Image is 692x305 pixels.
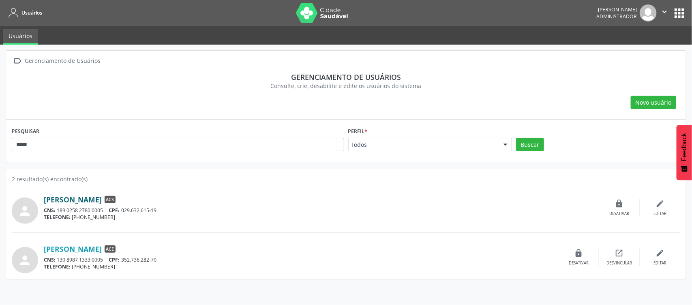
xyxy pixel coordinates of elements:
i: edit [656,249,664,258]
i: lock [615,199,624,208]
span: Administrador [596,13,637,20]
div: Consulte, crie, desabilite e edite os usuários do sistema [17,82,675,90]
i: lock [574,249,583,258]
span: ACS [105,196,116,203]
label: Perfil [348,125,368,138]
a: [PERSON_NAME] [44,245,102,253]
div: 2 resultado(s) encontrado(s) [12,175,680,183]
div: 189 0258 2780 0005 029.632.615-19 [44,207,599,214]
span: CPF: [109,256,120,263]
button: Novo usuário [631,96,676,110]
i:  [660,7,669,16]
div: Editar [653,211,666,217]
span: Feedback [681,133,688,161]
a: Usuários [6,6,42,19]
div: Desativar [609,211,629,217]
a: [PERSON_NAME] [44,195,102,204]
span: CPF: [109,207,120,214]
i: edit [656,199,664,208]
span: Novo usuário [636,98,672,107]
button: Feedback - Mostrar pesquisa [677,125,692,180]
i: person [18,204,32,218]
i:  [12,55,24,67]
button:  [657,4,672,21]
div: [PERSON_NAME] [596,6,637,13]
a: Usuários [3,29,38,45]
div: 130 8987 1333 0005 352.736.282-70 [44,256,559,263]
span: Usuários [21,9,42,16]
i: person [18,253,32,268]
i: open_in_new [615,249,624,258]
div: Desvincular [606,260,632,266]
button: Buscar [516,138,544,152]
div: Gerenciamento de Usuários [24,55,102,67]
div: Editar [653,260,666,266]
span: TELEFONE: [44,214,71,221]
button: apps [672,6,686,20]
div: [PHONE_NUMBER] [44,214,599,221]
div: Gerenciamento de usuários [17,73,675,82]
span: CNS: [44,207,56,214]
span: CNS: [44,256,56,263]
img: img [640,4,657,21]
span: TELEFONE: [44,263,71,270]
span: ACE [105,245,116,253]
a:  Gerenciamento de Usuários [12,55,102,67]
label: PESQUISAR [12,125,39,138]
div: Desativar [569,260,589,266]
div: [PHONE_NUMBER] [44,263,559,270]
span: Todos [351,141,496,149]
